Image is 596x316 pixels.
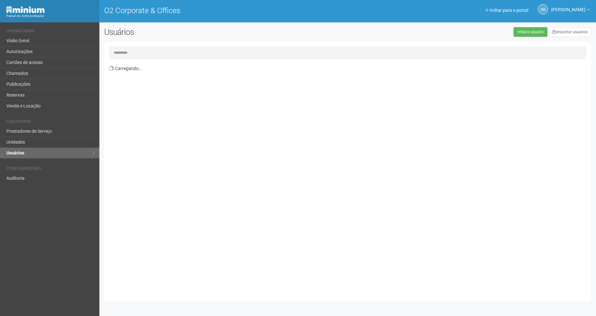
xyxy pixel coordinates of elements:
a: Importar usuários [548,27,591,37]
div: Carregando... [109,62,591,297]
li: Operacional [6,29,95,36]
a: [PERSON_NAME] [551,8,590,13]
h1: O2 Corporate & Offices [104,6,343,15]
li: Cadastros [6,119,95,126]
li: Configurações [6,166,95,173]
span: Gabriela Souza [551,1,585,12]
a: GS [538,4,548,14]
img: Minium [6,6,45,13]
h2: Usuários [104,27,302,37]
a: Novo usuário [514,27,547,37]
div: Painel do Administrador [6,13,95,19]
a: Voltar para o portal [486,8,528,13]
